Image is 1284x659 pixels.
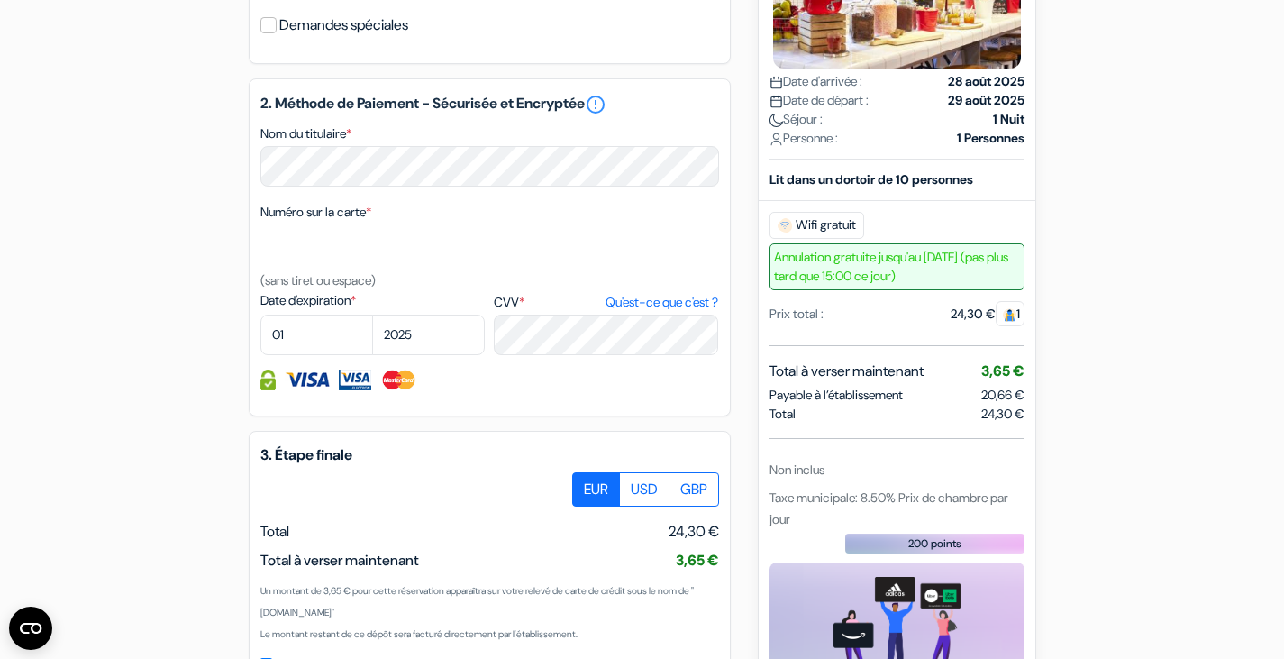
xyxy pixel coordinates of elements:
[669,521,719,543] span: 24,30 €
[769,360,924,381] span: Total à verser maintenant
[285,370,330,390] img: Visa
[260,446,719,463] h5: 3. Étape finale
[573,472,719,507] div: Basic radio toggle button group
[676,551,719,570] span: 3,65 €
[9,607,52,650] button: CMP-Widget öffnen
[585,94,606,115] a: error_outline
[260,272,376,288] small: (sans tiret ou espace)
[572,472,620,507] label: EUR
[769,460,1024,479] div: Non inclus
[769,404,796,423] span: Total
[993,109,1024,128] strong: 1 Nuit
[769,113,783,126] img: moon.svg
[260,370,276,390] img: Information de carte de crédit entièrement encryptée et sécurisée
[260,94,719,115] h5: 2. Méthode de Paiement - Sécurisée et Encryptée
[769,71,862,90] span: Date d'arrivée :
[669,472,719,507] label: GBP
[769,90,869,109] span: Date de départ :
[769,211,864,238] span: Wifi gratuit
[380,370,417,390] img: Master Card
[260,522,289,541] span: Total
[260,291,485,310] label: Date d'expiration
[948,90,1024,109] strong: 29 août 2025
[769,243,1024,289] span: Annulation gratuite jusqu'au [DATE] (pas plus tard que 15:00 ce jour)
[957,128,1024,147] strong: 1 Personnes
[1003,307,1016,321] img: guest.svg
[769,170,973,187] b: Lit dans un dortoir de 10 personnes
[951,304,1024,323] div: 24,30 €
[769,75,783,88] img: calendar.svg
[769,128,838,147] span: Personne :
[769,385,903,404] span: Payable à l’établissement
[260,585,694,618] small: Un montant de 3,65 € pour cette réservation apparaîtra sur votre relevé de carte de crédit sous l...
[494,293,718,312] label: CVV
[778,217,792,232] img: free_wifi.svg
[619,472,669,507] label: USD
[769,304,824,323] div: Prix total :
[996,300,1024,325] span: 1
[260,551,419,570] span: Total à verser maintenant
[769,489,1008,526] span: Taxe municipale: 8.50% Prix de chambre par jour
[981,386,1024,402] span: 20,66 €
[908,535,961,551] span: 200 points
[769,109,823,128] span: Séjour :
[606,293,718,312] a: Qu'est-ce que c'est ?
[981,361,1024,380] span: 3,65 €
[260,628,578,640] small: Le montant restant de ce dépôt sera facturé directement par l'établissement.
[339,370,371,390] img: Visa Electron
[279,13,408,38] label: Demandes spéciales
[769,132,783,145] img: user_icon.svg
[948,71,1024,90] strong: 28 août 2025
[769,94,783,107] img: calendar.svg
[260,124,351,143] label: Nom du titulaire
[981,404,1024,423] span: 24,30 €
[260,203,371,222] label: Numéro sur la carte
